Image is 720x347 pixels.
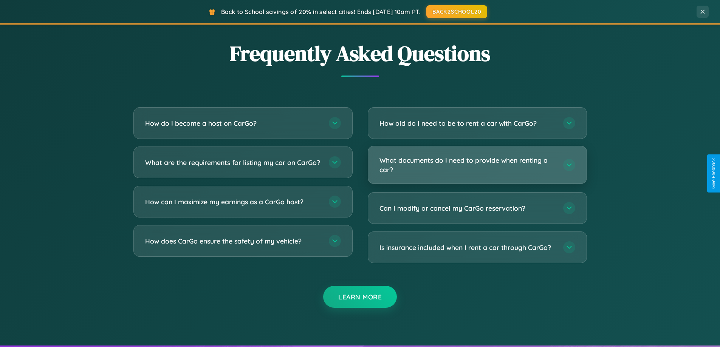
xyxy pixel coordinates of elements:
[145,236,321,246] h3: How does CarGo ensure the safety of my vehicle?
[323,286,397,308] button: Learn More
[379,204,556,213] h3: Can I modify or cancel my CarGo reservation?
[221,8,421,15] span: Back to School savings of 20% in select cities! Ends [DATE] 10am PT.
[711,158,716,189] div: Give Feedback
[145,119,321,128] h3: How do I become a host on CarGo?
[379,156,556,174] h3: What documents do I need to provide when renting a car?
[379,243,556,252] h3: Is insurance included when I rent a car through CarGo?
[145,158,321,167] h3: What are the requirements for listing my car on CarGo?
[145,197,321,207] h3: How can I maximize my earnings as a CarGo host?
[379,119,556,128] h3: How old do I need to be to rent a car with CarGo?
[133,39,587,68] h2: Frequently Asked Questions
[426,5,487,18] button: BACK2SCHOOL20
